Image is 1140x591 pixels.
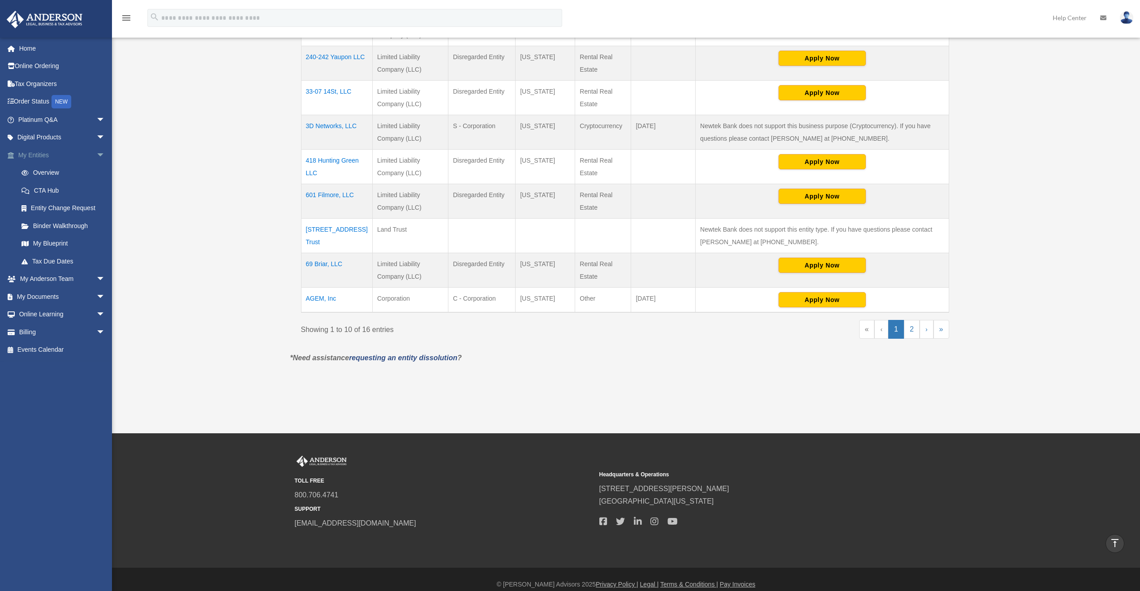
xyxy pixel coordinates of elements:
[448,115,516,149] td: S - Corporation
[934,320,949,339] a: Last
[599,497,714,505] a: [GEOGRAPHIC_DATA][US_STATE]
[295,476,593,486] small: TOLL FREE
[516,287,575,312] td: [US_STATE]
[301,46,372,80] td: 240-242 Yaupon LLC
[372,287,448,312] td: Corporation
[448,46,516,80] td: Disregarded Entity
[1110,538,1120,548] i: vertical_align_top
[150,12,159,22] i: search
[295,456,348,467] img: Anderson Advisors Platinum Portal
[596,581,638,588] a: Privacy Policy |
[290,354,462,362] em: *Need assistance ?
[575,80,631,115] td: Rental Real Estate
[1106,534,1124,553] a: vertical_align_top
[631,115,696,149] td: [DATE]
[575,149,631,184] td: Rental Real Estate
[372,184,448,218] td: Limited Liability Company (LLC)
[720,581,755,588] a: Pay Invoices
[599,485,729,492] a: [STREET_ADDRESS][PERSON_NAME]
[13,252,119,270] a: Tax Due Dates
[372,253,448,287] td: Limited Liability Company (LLC)
[696,218,949,253] td: Newtek Bank does not support this entity type. If you have questions please contact [PERSON_NAME]...
[631,287,696,312] td: [DATE]
[575,184,631,218] td: Rental Real Estate
[4,11,85,28] img: Anderson Advisors Platinum Portal
[52,95,71,108] div: NEW
[13,181,119,199] a: CTA Hub
[372,149,448,184] td: Limited Liability Company (LLC)
[372,218,448,253] td: Land Trust
[295,491,339,499] a: 800.706.4741
[301,320,619,336] div: Showing 1 to 10 of 16 entries
[6,39,119,57] a: Home
[859,320,875,339] a: First
[599,470,898,479] small: Headquarters & Operations
[575,253,631,287] td: Rental Real Estate
[575,115,631,149] td: Cryptocurrency
[301,253,372,287] td: 69 Briar, LLC
[301,184,372,218] td: 601 Filmore, LLC
[301,149,372,184] td: 418 Hunting Green LLC
[96,323,114,341] span: arrow_drop_down
[779,258,866,273] button: Apply Now
[372,115,448,149] td: Limited Liability Company (LLC)
[13,217,119,235] a: Binder Walkthrough
[575,287,631,312] td: Other
[301,218,372,253] td: [STREET_ADDRESS] Trust
[112,579,1140,590] div: © [PERSON_NAME] Advisors 2025
[96,111,114,129] span: arrow_drop_down
[121,16,132,23] a: menu
[13,235,119,253] a: My Blueprint
[696,115,949,149] td: Newtek Bank does not support this business purpose (Cryptocurrency). If you have questions please...
[448,253,516,287] td: Disregarded Entity
[6,146,119,164] a: My Entitiesarrow_drop_down
[779,51,866,66] button: Apply Now
[779,292,866,307] button: Apply Now
[96,288,114,306] span: arrow_drop_down
[301,287,372,312] td: AGEM, Inc
[448,287,516,312] td: C - Corporation
[372,46,448,80] td: Limited Liability Company (LLC)
[121,13,132,23] i: menu
[301,80,372,115] td: 33-07 14St, LLC
[779,154,866,169] button: Apply Now
[516,184,575,218] td: [US_STATE]
[888,320,904,339] a: 1
[516,149,575,184] td: [US_STATE]
[575,46,631,80] td: Rental Real Estate
[516,253,575,287] td: [US_STATE]
[13,164,114,182] a: Overview
[6,323,119,341] a: Billingarrow_drop_down
[448,149,516,184] td: Disregarded Entity
[349,354,457,362] a: requesting an entity dissolution
[516,46,575,80] td: [US_STATE]
[295,505,593,514] small: SUPPORT
[874,320,888,339] a: Previous
[295,519,416,527] a: [EMAIL_ADDRESS][DOMAIN_NAME]
[6,306,119,324] a: Online Learningarrow_drop_down
[516,115,575,149] td: [US_STATE]
[96,129,114,147] span: arrow_drop_down
[13,199,119,217] a: Entity Change Request
[96,146,114,164] span: arrow_drop_down
[301,115,372,149] td: 3D Networks, LLC
[448,80,516,115] td: Disregarded Entity
[6,57,119,75] a: Online Ordering
[6,288,119,306] a: My Documentsarrow_drop_down
[6,93,119,111] a: Order StatusNEW
[96,270,114,289] span: arrow_drop_down
[779,189,866,204] button: Apply Now
[6,341,119,359] a: Events Calendar
[6,129,119,147] a: Digital Productsarrow_drop_down
[516,80,575,115] td: [US_STATE]
[448,184,516,218] td: Disregarded Entity
[904,320,920,339] a: 2
[1120,11,1133,24] img: User Pic
[372,80,448,115] td: Limited Liability Company (LLC)
[6,75,119,93] a: Tax Organizers
[6,111,119,129] a: Platinum Q&Aarrow_drop_down
[660,581,718,588] a: Terms & Conditions |
[779,85,866,100] button: Apply Now
[96,306,114,324] span: arrow_drop_down
[640,581,659,588] a: Legal |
